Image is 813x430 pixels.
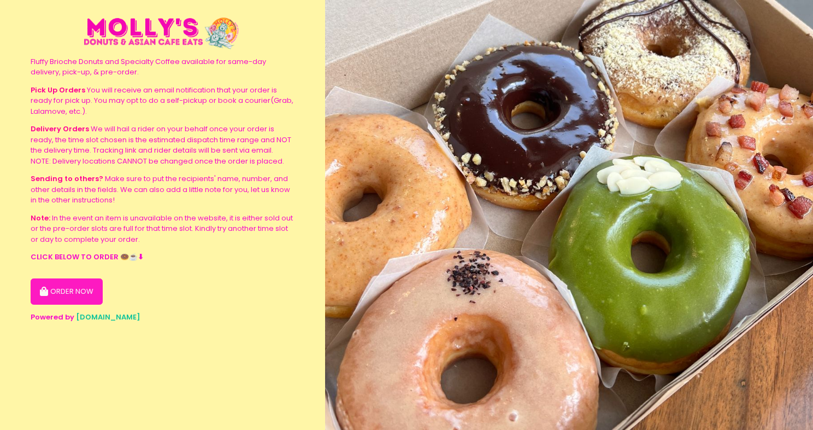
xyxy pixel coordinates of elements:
[31,278,103,305] button: ORDER NOW
[31,173,103,184] b: Sending to others?
[31,252,294,263] div: CLICK BELOW TO ORDER 🍩☕️⬇
[31,213,50,223] b: Note:
[31,173,294,206] div: Make sure to put the recipients' name, number, and other details in the fields. We can also add a...
[31,312,294,323] div: Powered by
[31,124,294,166] div: We will hail a rider on your behalf once your order is ready, the time slot chosen is the estimat...
[31,85,294,117] div: You will receive an email notification that your order is ready for pick up. You may opt to do a ...
[79,16,243,49] img: Molly Donut and Brunch Cafe
[31,124,89,134] b: Delivery Orders
[31,213,294,245] div: In the event an item is unavailable on the website, it is either sold out or the pre-order slots ...
[31,56,294,78] div: Fluffy Brioche Donuts and Specialty Coffee available for same-day delivery, pick-up, & pre-order.
[76,312,140,322] a: [DOMAIN_NAME]
[31,85,85,95] b: Pick Up Orders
